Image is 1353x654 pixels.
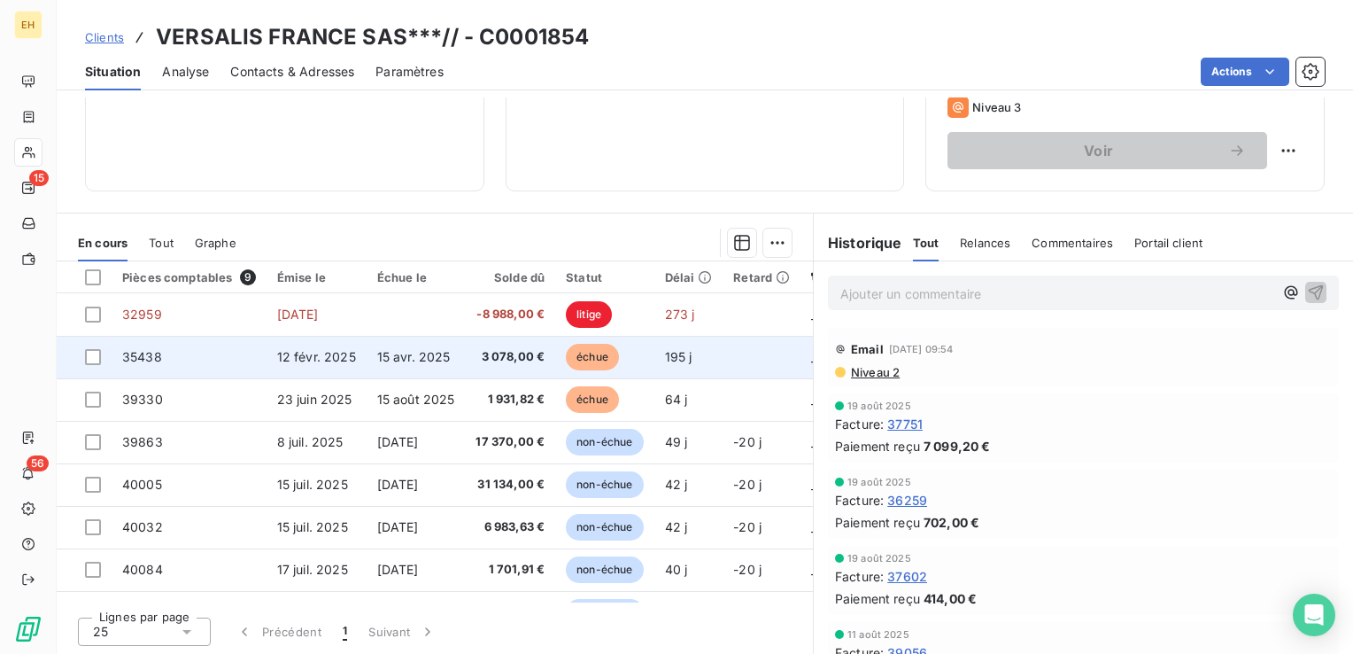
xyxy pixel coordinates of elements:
div: Chorus Pro [811,270,893,284]
span: Analyse [162,63,209,81]
span: 3 078,00 € [475,348,545,366]
span: [DATE] [377,477,419,492]
div: Émise le [277,270,356,284]
span: -20 j [733,434,762,449]
span: -8 988,00 € [475,306,545,323]
span: _ [811,349,816,364]
a: Clients [85,28,124,46]
span: -20 j [733,562,762,577]
span: _ [811,519,816,534]
span: [DATE] [377,519,419,534]
span: 15 juil. 2025 [277,519,348,534]
span: 702,00 € [924,513,979,532]
span: échue [566,344,619,370]
span: 36259 [887,491,927,510]
span: Email [851,342,884,356]
span: 1 701,91 € [475,561,545,579]
span: Situation [85,63,141,81]
span: Paiement reçu [835,513,920,532]
span: 8 juil. 2025 [277,434,344,449]
span: -20 j [733,477,762,492]
button: Précédent [225,613,332,650]
span: Facture : [835,415,884,433]
span: Relances [960,236,1010,250]
span: Tout [913,236,939,250]
span: Facture : [835,491,884,510]
span: 25 [93,623,108,641]
span: _ [811,307,816,322]
span: échue [566,386,619,413]
span: non-échue [566,599,643,626]
span: _ [811,477,816,492]
span: 31 134,00 € [475,476,545,494]
h3: VERSALIS FRANCE SAS***// - C0001854 [156,21,589,53]
span: Tout [149,236,174,250]
span: _ [811,434,816,449]
span: 17 juil. 2025 [277,562,348,577]
span: 35438 [122,349,162,364]
span: [DATE] [377,434,419,449]
span: Clients [85,30,124,44]
span: 23 juin 2025 [277,392,352,407]
div: Retard [733,270,790,284]
span: 37751 [887,415,923,433]
span: 64 j [665,392,688,407]
span: 40005 [122,477,162,492]
div: Pièces comptables [122,269,256,285]
img: Logo LeanPay [14,615,43,643]
span: 11 août 2025 [847,629,909,640]
span: non-échue [566,514,643,541]
span: [DATE] [377,562,419,577]
span: non-échue [566,429,643,455]
span: non-échue [566,557,643,583]
span: Paiement reçu [835,589,920,608]
span: 40032 [122,519,163,534]
span: Graphe [195,236,236,250]
span: 12 févr. 2025 [277,349,356,364]
span: -20 j [733,519,762,534]
span: 7 099,20 € [924,437,991,455]
span: Contacts & Adresses [230,63,354,81]
div: EH [14,11,43,39]
span: 19 août 2025 [847,401,911,411]
button: 1 [332,613,358,650]
span: 32959 [122,307,162,322]
span: 19 août 2025 [847,553,911,564]
button: Suivant [358,613,447,650]
span: 15 [29,170,49,186]
span: litige [566,301,612,328]
span: Paramètres [375,63,444,81]
span: 1 931,82 € [475,391,545,409]
div: Statut [566,270,643,284]
span: Paiement reçu [835,437,920,455]
span: 195 j [665,349,692,364]
span: [DATE] 09:54 [889,344,954,354]
span: 15 juil. 2025 [277,477,348,492]
span: Commentaires [1032,236,1113,250]
span: _ [811,392,816,407]
div: Open Intercom Messenger [1293,594,1335,636]
span: 49 j [665,434,688,449]
div: Délai [665,270,713,284]
span: Niveau 2 [849,365,900,379]
span: Portail client [1134,236,1202,250]
span: 40 j [665,562,688,577]
span: 273 j [665,307,695,322]
div: Échue le [377,270,455,284]
span: Voir [969,144,1228,158]
span: 19 août 2025 [847,477,911,487]
span: 37602 [887,567,927,586]
span: Facture : [835,567,884,586]
button: Actions [1201,58,1289,86]
span: En cours [78,236,128,250]
span: non-échue [566,471,643,498]
span: 414,00 € [924,589,977,608]
span: 56 [27,455,49,471]
span: 9 [240,269,256,285]
span: 15 avr. 2025 [377,349,451,364]
span: Niveau 3 [972,100,1021,114]
span: [DATE] [277,307,319,322]
span: 15 août 2025 [377,392,455,407]
span: 17 370,00 € [475,433,545,451]
a: 15 [14,174,42,202]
